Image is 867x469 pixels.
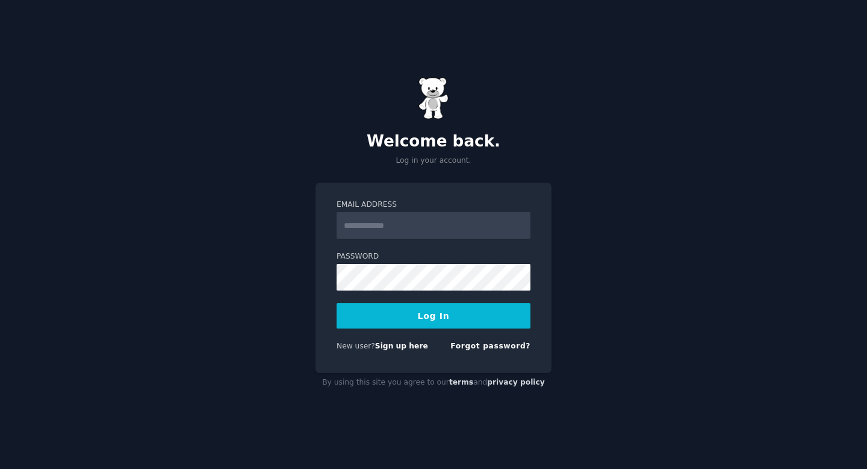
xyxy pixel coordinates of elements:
[315,132,552,151] h2: Welcome back.
[450,342,530,350] a: Forgot password?
[337,200,530,210] label: Email Address
[337,342,375,350] span: New user?
[418,77,449,119] img: Gummy Bear
[315,156,552,166] p: Log in your account.
[315,373,552,392] div: By using this site you agree to our and
[337,251,530,262] label: Password
[487,378,545,386] a: privacy policy
[375,342,428,350] a: Sign up here
[449,378,473,386] a: terms
[337,303,530,329] button: Log In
